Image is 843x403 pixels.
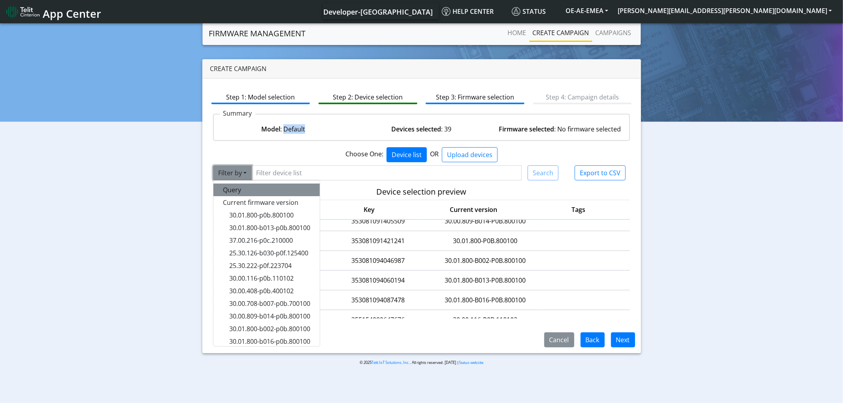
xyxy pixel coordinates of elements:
div: : No firmware selected [490,124,629,134]
td: 353081094060194 [323,271,433,290]
td: 30.01.800-B013-P0B.800100 [433,271,537,290]
button: 30.01.800-b013-p0b.800100 [213,221,320,234]
td: 353081094046987 [323,251,433,270]
button: 30.01.800-b016-p0b.800100 [213,335,320,348]
th: Current version [421,200,526,220]
span: Choose One: [345,150,383,158]
button: Device list [387,147,427,162]
button: 30.00.809-b014-p0b.800100 [213,310,320,322]
h5: Device selection preview [213,187,630,197]
span: Developer-[GEOGRAPHIC_DATA] [323,7,433,17]
a: Create campaign [529,25,592,41]
span: App Center [43,6,101,21]
a: Step 3: Firmware selection [426,89,524,104]
button: 30.00.708-b007-p0b.700100 [213,297,320,310]
div: : Default [214,124,353,134]
button: 30.00.116-p0b.110102 [213,272,320,285]
a: Help center [439,4,509,19]
button: Export to CSV [575,165,626,180]
td: 30.01.800-P0B.800100 [433,231,537,251]
span: 30.00.116-p0b.110102 [229,274,294,283]
th: Key [318,200,421,220]
button: Filter by [213,165,252,180]
p: Summary [220,109,255,118]
button: Cancel [544,332,574,347]
a: Campaigns [592,25,634,41]
span: 30.01.800-b013-p0b.800100 [229,223,310,232]
button: 30.01.800-p0b.800100 [213,209,320,221]
button: Back [581,332,605,347]
strong: Model [261,125,280,133]
img: status.svg [512,7,521,16]
td: 30.01.800-B016-P0B.800100 [433,291,537,310]
a: Home [504,25,529,41]
div: Create campaign [202,59,641,79]
img: knowledge.svg [442,7,451,16]
a: App Center [6,3,100,20]
th: Tags [526,200,630,220]
td: 353081091421241 [323,231,433,251]
p: © 2025 . All rights reserved. [DATE] | [217,360,626,366]
span: 30.01.800-b016-p0b.800100 [229,337,310,346]
span: 30.00.809-b014-p0b.800100 [229,312,310,321]
button: 30.00.408-p0b.400102 [213,285,320,297]
a: Step 2: Device selection [319,89,417,104]
td: 355154080647676 [323,310,433,330]
button: 30.01.800-b002-p0b.800100 [213,322,320,335]
span: 30.01.800-b002-p0b.800100 [229,324,310,333]
strong: Firmware selected [499,125,554,133]
span: 25.30.126-b030-p0f.125400 [229,249,308,257]
td: 353081094087478 [323,291,433,310]
td: 353081091405509 [323,212,433,231]
td: 30.00.116-P0B.110102 [433,310,537,330]
strong: Devices selected [392,125,441,133]
td: 30.00.809-B014-P0B.800100 [433,212,537,231]
button: [PERSON_NAME][EMAIL_ADDRESS][PERSON_NAME][DOMAIN_NAME] [613,4,837,18]
button: 25.30.222-p0f.223704 [213,259,320,272]
span: 25.30.222-p0f.223704 [229,261,292,270]
a: Status [509,4,561,19]
img: logo-telit-cinterion-gw-new.png [6,6,40,18]
span: 30.00.408-p0b.400102 [229,287,294,295]
td: 30.01.800-B002-P0B.800100 [433,251,537,270]
button: 25.30.126-b030-p0f.125400 [213,247,320,259]
div: : 39 [353,124,491,134]
span: 30.01.800-p0b.800100 [229,211,294,219]
span: Status [512,7,546,16]
span: 37.00.216-p0c.210000 [229,236,293,245]
div: Filter by [213,180,320,347]
a: Status website [459,360,483,365]
button: OE-AE-EMEA [561,4,613,18]
a: Telit IoT Solutions, Inc. [372,360,410,365]
button: 37.00.216-p0c.210000 [213,234,320,247]
span: 30.00.708-b007-p0b.700100 [229,299,310,308]
a: Step 1: Model selection [211,89,310,104]
button: Next [611,332,635,347]
span: OR [430,150,439,158]
button: Query [213,184,320,196]
input: Filter device list [251,165,522,180]
a: Your current platform instance [323,4,432,19]
button: Upload devices [442,147,498,162]
a: Firmware management [209,26,306,41]
span: Help center [442,7,494,16]
button: Current firmware version [213,196,320,209]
